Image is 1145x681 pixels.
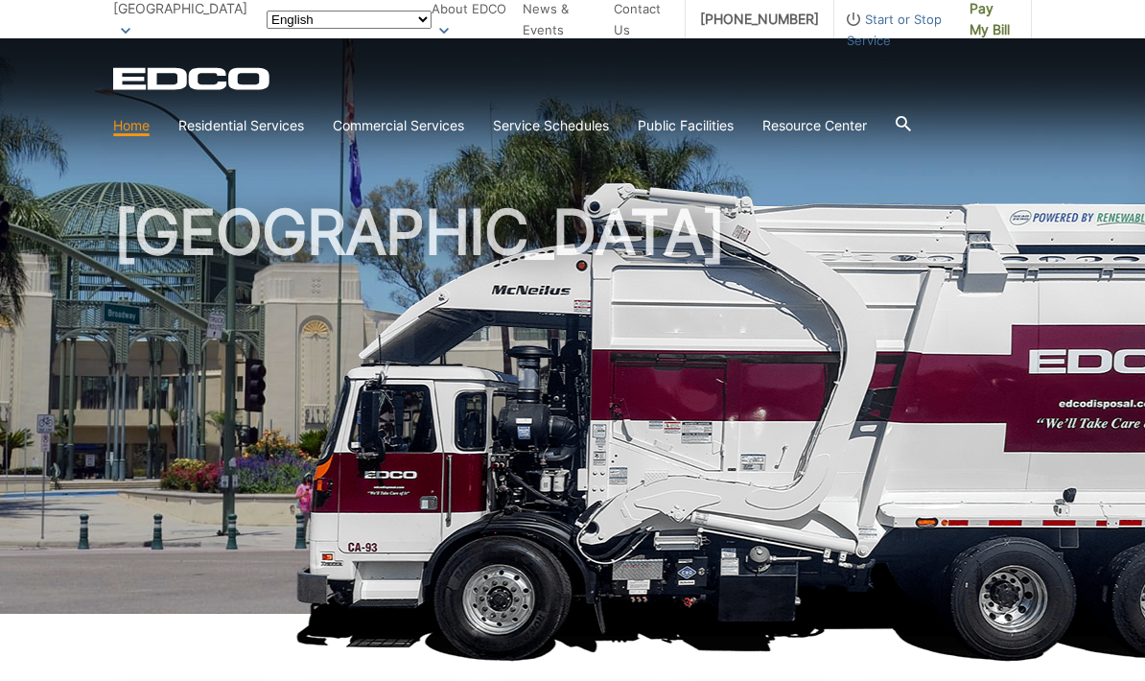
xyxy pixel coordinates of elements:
a: Residential Services [178,115,304,136]
a: Service Schedules [493,115,609,136]
a: Commercial Services [333,115,464,136]
a: Public Facilities [638,115,734,136]
a: EDCD logo. Return to the homepage. [113,67,272,90]
a: Home [113,115,150,136]
a: Resource Center [762,115,867,136]
h1: [GEOGRAPHIC_DATA] [113,201,1032,622]
select: Select a language [267,11,432,29]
